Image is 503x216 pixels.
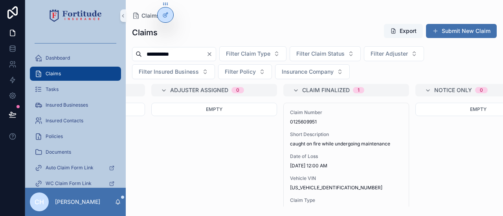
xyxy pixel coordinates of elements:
[282,68,334,76] span: Insurance Company
[132,12,160,20] a: Claims
[302,86,350,94] span: Claim Finalized
[219,46,286,61] button: Select Button
[364,46,424,61] button: Select Button
[30,129,121,143] a: Policies
[206,106,222,112] span: Empty
[30,176,121,191] a: WC Claim Form Link
[358,87,360,93] div: 1
[290,153,402,160] span: Date of Loss
[46,180,92,187] span: WC Claim Form Link
[426,24,497,38] button: Submit New Claim
[30,82,121,96] a: Tasks
[25,31,126,188] div: scrollable content
[46,149,71,155] span: Documents
[30,114,121,128] a: Insured Contacts
[30,67,121,81] a: Claims
[290,175,402,182] span: Vehicle VIN
[225,68,256,76] span: Filter Policy
[384,24,423,38] button: Export
[55,198,100,206] p: [PERSON_NAME]
[46,71,61,77] span: Claims
[470,106,486,112] span: Empty
[290,119,402,125] span: 0125609951
[46,133,63,140] span: Policies
[206,51,216,57] button: Clear
[46,118,83,124] span: Insured Contacts
[434,86,472,94] span: Notice Only
[290,163,402,169] span: [DATE] 12:00 AM
[275,64,350,79] button: Select Button
[290,185,402,191] span: [US_VEHICLE_IDENTIFICATION_NUMBER]
[139,68,199,76] span: Filter Insured Business
[46,86,59,93] span: Tasks
[30,51,121,65] a: Dashboard
[46,102,88,108] span: Insured Businesses
[132,64,215,79] button: Select Button
[480,87,483,93] div: 0
[226,50,270,58] span: Filter Claim Type
[290,46,361,61] button: Select Button
[46,165,94,171] span: Auto Claim Form Link
[132,27,158,38] h1: Claims
[46,55,70,61] span: Dashboard
[290,109,402,116] span: Claim Number
[35,197,44,207] span: CH
[170,86,228,94] span: Adjuster Assigned
[290,197,402,203] span: Claim Type
[141,12,160,20] span: Claims
[30,161,121,175] a: Auto Claim Form Link
[218,64,272,79] button: Select Button
[290,141,402,147] span: caught on fire while undergoing maintenance
[50,9,102,22] img: App logo
[236,87,239,93] div: 0
[30,98,121,112] a: Insured Businesses
[30,145,121,159] a: Documents
[296,50,345,58] span: Filter Claim Status
[290,131,402,138] span: Short Description
[371,50,408,58] span: Filter Adjuster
